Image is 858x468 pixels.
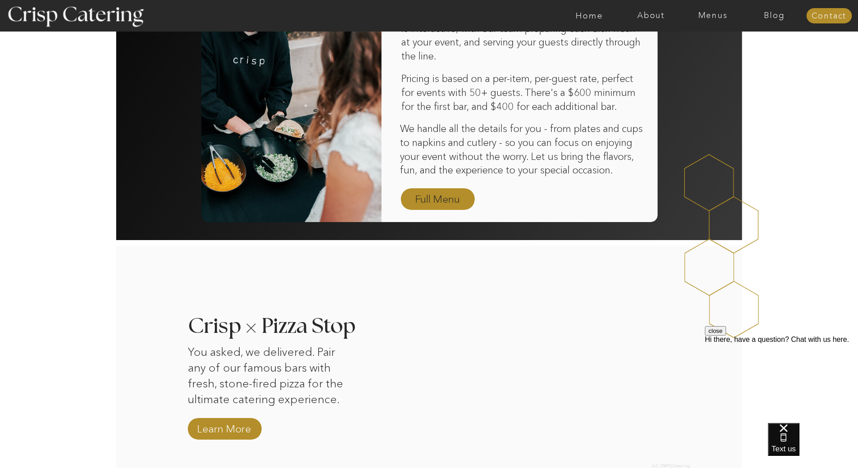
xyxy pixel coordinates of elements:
iframe: podium webchat widget bubble [768,423,858,468]
p: Pricing is based on a per-item, per-guest rate, perfect for events with 50+ guests. There's a $60... [401,72,645,114]
p: You asked, we delivered. Pair any of our famous bars with fresh, stone-fired pizza for the ultima... [188,344,345,409]
a: Full Menu [412,192,464,208]
a: Contact [806,12,852,21]
a: About [620,11,682,20]
a: Blog [744,11,805,20]
a: Home [558,11,620,20]
a: Learn More [194,422,254,437]
h3: Crisp Pizza Stop [188,316,370,333]
iframe: podium webchat widget prompt [705,326,858,434]
a: Menus [682,11,744,20]
p: We handle all the details for you - from plates and cups to napkins and cutlery - so you can focu... [400,122,648,178]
